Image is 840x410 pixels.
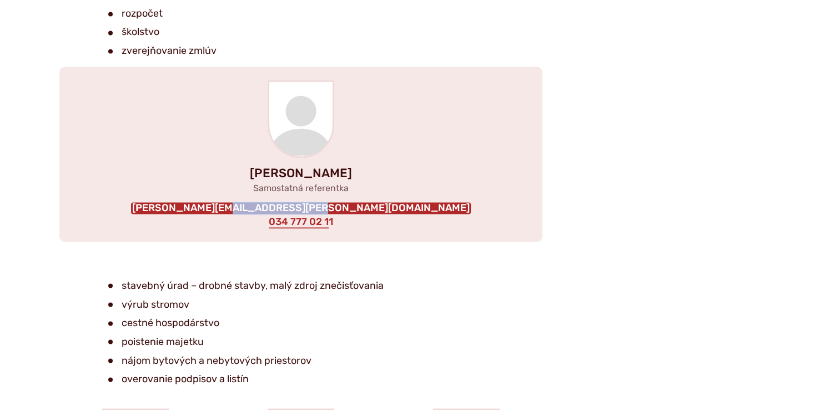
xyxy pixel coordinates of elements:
li: cestné hospodárstvo [108,314,489,331]
a: [PERSON_NAME][EMAIL_ADDRESS][PERSON_NAME][DOMAIN_NAME] [131,202,471,214]
p: Samostatná referentka [77,183,525,193]
a: 034 777 02 11 [268,216,334,228]
li: nájom bytových a nebytových priestorov [108,352,489,369]
li: zverejňovanie zmlúv [108,43,489,59]
li: školstvo [108,24,489,41]
li: poistenie majetku [108,333,489,350]
li: stavebný úrad – drobné stavby, malý zdroj znečisťovania [108,277,489,294]
li: rozpočet [108,6,489,22]
li: overovanie podpisov a listín [108,371,489,387]
li: výrub stromov [108,296,489,313]
p: [PERSON_NAME] [77,167,525,180]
